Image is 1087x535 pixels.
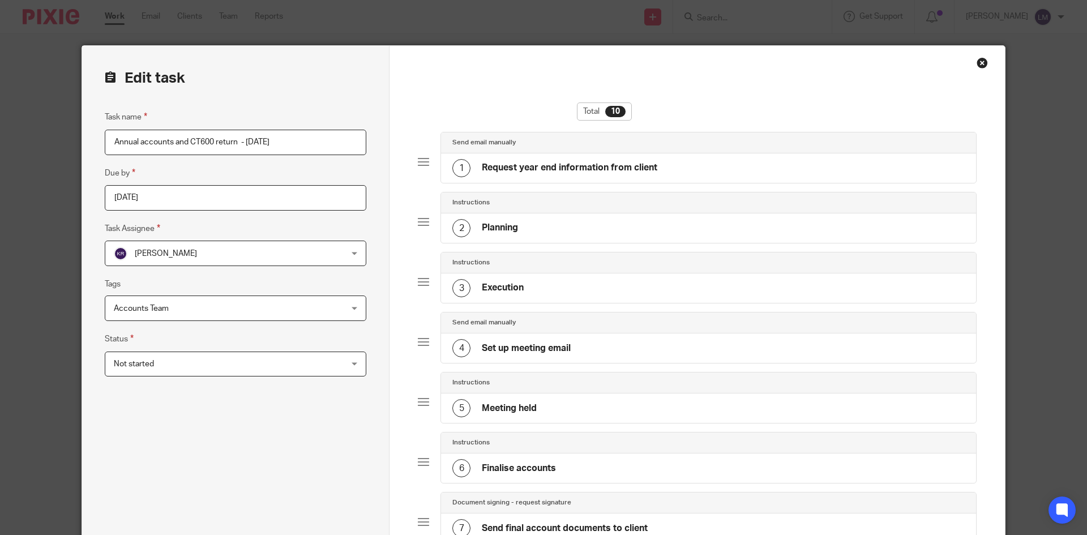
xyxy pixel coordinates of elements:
div: 10 [605,106,626,117]
div: 3 [452,279,470,297]
h4: Execution [482,282,524,294]
span: [PERSON_NAME] [135,250,197,258]
h2: Edit task [105,69,366,88]
div: 4 [452,339,470,357]
label: Tags [105,279,121,290]
label: Status [105,332,134,345]
h4: Instructions [452,438,490,447]
div: Close this dialog window [977,57,988,69]
h4: Send final account documents to client [482,523,648,534]
span: Accounts Team [114,305,169,313]
span: Not started [114,360,154,368]
label: Task Assignee [105,222,160,235]
input: Pick a date [105,185,366,211]
div: Total [577,102,632,121]
h4: Set up meeting email [482,343,571,354]
div: 2 [452,219,470,237]
h4: Instructions [452,378,490,387]
div: 6 [452,459,470,477]
h4: Meeting held [482,403,537,414]
h4: Instructions [452,258,490,267]
label: Due by [105,166,135,179]
h4: Request year end information from client [482,162,657,174]
h4: Send email manually [452,318,516,327]
div: 5 [452,399,470,417]
label: Task name [105,110,147,123]
h4: Send email manually [452,138,516,147]
h4: Finalise accounts [482,463,556,474]
div: 1 [452,159,470,177]
h4: Planning [482,222,518,234]
h4: Document signing - request signature [452,498,571,507]
h4: Instructions [452,198,490,207]
img: svg%3E [114,247,127,260]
